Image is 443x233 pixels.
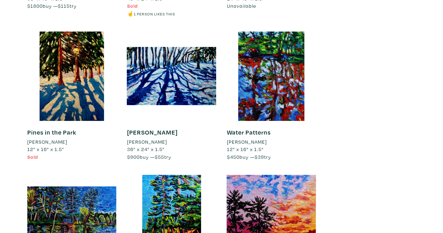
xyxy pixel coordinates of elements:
a: [PERSON_NAME] [27,138,117,146]
span: $55 [154,153,164,160]
span: Unavailable [227,2,256,9]
span: buy — try [127,153,171,160]
span: 12" x 16" x 1.5" [227,146,263,152]
small: 1 person likes this [133,11,175,16]
a: Pines in the Park [27,128,76,136]
a: Water Patterns [227,128,270,136]
span: $450 [227,153,239,160]
span: $39 [254,153,264,160]
li: [PERSON_NAME] [227,138,267,146]
span: Sold [127,2,138,9]
span: $115 [58,2,70,9]
li: [PERSON_NAME] [127,138,167,146]
span: buy — try [227,153,271,160]
span: 12" x 16" x 1.5" [27,146,64,152]
span: 36" x 24" x 1.5" [127,146,164,152]
a: [PERSON_NAME] [127,138,216,146]
span: buy — try [27,2,77,9]
span: Sold [27,153,38,160]
a: [PERSON_NAME] [127,128,177,136]
span: $1800 [27,2,43,9]
span: $900 [127,153,139,160]
a: [PERSON_NAME] [227,138,316,146]
li: ☝️ [127,10,216,18]
li: [PERSON_NAME] [27,138,67,146]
